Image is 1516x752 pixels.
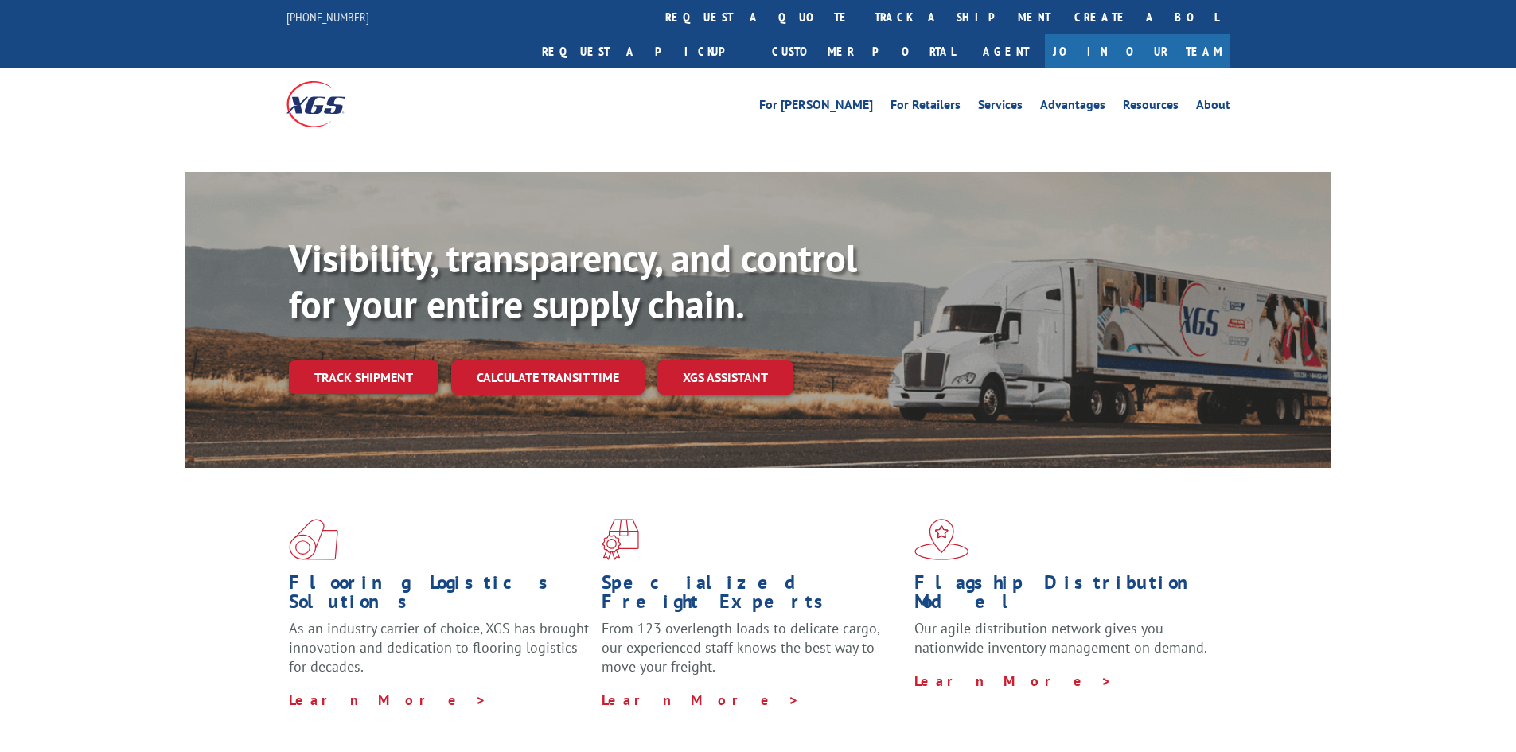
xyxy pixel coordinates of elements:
a: For [PERSON_NAME] [759,99,873,116]
img: xgs-icon-focused-on-flooring-red [602,519,639,560]
a: Resources [1123,99,1179,116]
a: Join Our Team [1045,34,1230,68]
a: Track shipment [289,360,438,394]
a: About [1196,99,1230,116]
b: Visibility, transparency, and control for your entire supply chain. [289,233,857,329]
a: Learn More > [289,691,487,709]
span: Our agile distribution network gives you nationwide inventory management on demand. [914,619,1207,657]
a: [PHONE_NUMBER] [286,9,369,25]
a: For Retailers [891,99,961,116]
h1: Flagship Distribution Model [914,573,1215,619]
p: From 123 overlength loads to delicate cargo, our experienced staff knows the best way to move you... [602,619,902,690]
a: XGS ASSISTANT [657,360,793,395]
img: xgs-icon-flagship-distribution-model-red [914,519,969,560]
a: Learn More > [602,691,800,709]
a: Services [978,99,1023,116]
a: Learn More > [914,672,1113,690]
span: As an industry carrier of choice, XGS has brought innovation and dedication to flooring logistics... [289,619,589,676]
img: xgs-icon-total-supply-chain-intelligence-red [289,519,338,560]
a: Agent [967,34,1045,68]
h1: Specialized Freight Experts [602,573,902,619]
h1: Flooring Logistics Solutions [289,573,590,619]
a: Advantages [1040,99,1105,116]
a: Customer Portal [760,34,967,68]
a: Calculate transit time [451,360,645,395]
a: Request a pickup [530,34,760,68]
